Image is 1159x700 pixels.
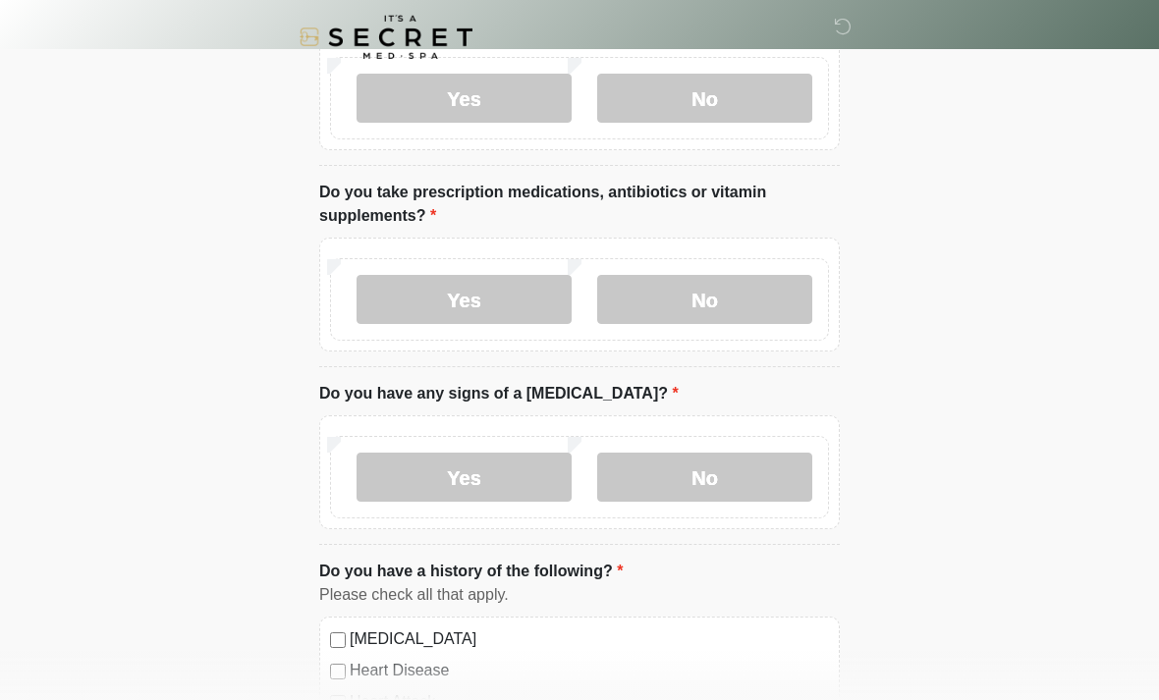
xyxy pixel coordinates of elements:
label: Do you have any signs of a [MEDICAL_DATA]? [319,382,679,405]
input: Heart Disease [330,664,346,679]
label: Heart Disease [350,659,829,682]
label: Yes [357,453,572,502]
div: Please check all that apply. [319,583,840,607]
label: Do you have a history of the following? [319,560,623,583]
label: Yes [357,275,572,324]
label: No [597,74,812,123]
img: It's A Secret Med Spa Logo [300,15,472,59]
label: No [597,275,812,324]
label: No [597,453,812,502]
input: [MEDICAL_DATA] [330,632,346,648]
label: Do you take prescription medications, antibiotics or vitamin supplements? [319,181,840,228]
label: Yes [357,74,572,123]
label: [MEDICAL_DATA] [350,627,829,651]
